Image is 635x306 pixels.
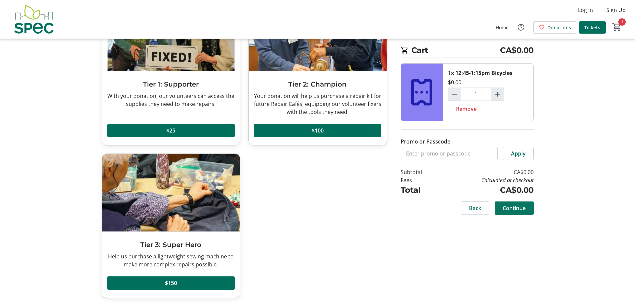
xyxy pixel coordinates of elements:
[584,24,600,31] span: Tickets
[401,147,498,160] input: Enter promo or passcode
[503,204,526,212] span: Continue
[448,69,512,77] div: 1x 12:45-1:15pm Bicycles
[439,176,533,184] td: Calculated at checkout
[496,24,509,31] span: Home
[312,127,324,135] span: $100
[166,127,175,135] span: $25
[439,168,533,176] td: CA$0.00
[503,147,534,160] button: Apply
[461,201,489,215] button: Back
[461,88,491,101] input: 12:45-1:15pm Bicycles Quantity
[578,6,593,14] span: Log In
[579,21,606,34] a: Tickets
[601,5,631,15] button: Sign Up
[401,176,439,184] td: Fees
[511,150,526,157] span: Apply
[533,21,576,34] a: Donations
[448,78,461,86] div: $0.00
[401,184,439,196] td: Total
[107,276,235,290] button: $150
[514,21,528,34] button: Help
[401,44,534,58] h2: Cart
[107,240,235,250] h3: Tier 3: Super Hero
[165,279,177,287] span: $150
[401,138,450,146] label: Promo or Passcode
[4,3,63,36] img: SPEC's Logo
[490,21,514,34] a: Home
[500,44,534,56] span: CA$0.00
[495,201,534,215] button: Continue
[469,204,481,212] span: Back
[107,124,235,137] button: $25
[491,88,504,101] button: Increment by one
[401,168,439,176] td: Subtotal
[448,102,485,116] button: Remove
[573,5,598,15] button: Log In
[456,105,477,113] span: Remove
[439,184,533,196] td: CA$0.00
[448,88,461,101] button: Decrement by one
[254,92,381,116] div: Your donation will help us purchase a repair kit for future Repair Cafés, equipping our volunteer...
[107,252,235,268] div: Help us purchase a lightweight sewing machine to make more complex repairs possible.
[606,6,626,14] span: Sign Up
[611,21,623,33] button: Cart
[547,24,571,31] span: Donations
[107,92,235,108] div: With your donation, our volunteers can access the supplies they need to make repairs.
[254,79,381,89] h3: Tier 2: Champion
[107,79,235,89] h3: Tier 1: Supporter
[102,154,240,231] img: Tier 3: Super Hero
[254,124,381,137] button: $100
